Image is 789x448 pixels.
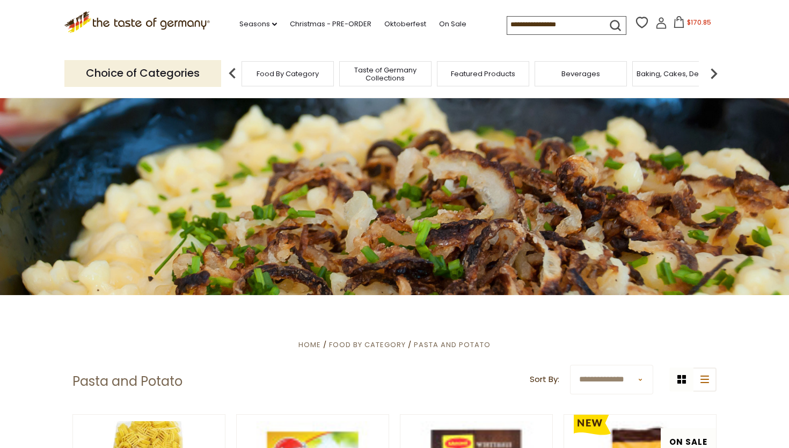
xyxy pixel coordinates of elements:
a: Oktoberfest [384,18,426,30]
a: Baking, Cakes, Desserts [637,70,720,78]
a: Beverages [561,70,600,78]
p: Choice of Categories [64,60,221,86]
span: $170.85 [687,18,711,27]
a: Christmas - PRE-ORDER [290,18,371,30]
a: Food By Category [329,340,406,350]
a: Home [298,340,321,350]
img: next arrow [703,63,725,84]
a: Seasons [239,18,277,30]
img: previous arrow [222,63,243,84]
a: Taste of Germany Collections [342,66,428,82]
label: Sort By: [530,373,559,386]
a: Featured Products [451,70,515,78]
a: Pasta and Potato [414,340,491,350]
button: $170.85 [669,16,715,32]
a: Food By Category [257,70,319,78]
a: On Sale [439,18,466,30]
h1: Pasta and Potato [72,373,182,390]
